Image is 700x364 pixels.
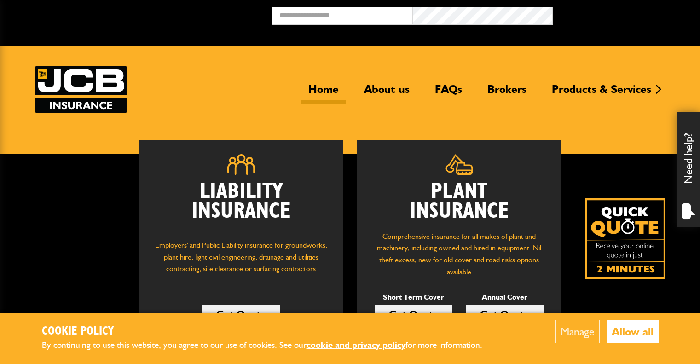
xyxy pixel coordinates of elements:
[585,198,665,279] img: Quick Quote
[371,231,548,277] p: Comprehensive insurance for all makes of plant and machinery, including owned and hired in equipm...
[545,82,658,104] a: Products & Services
[375,305,452,324] a: Get Quote
[42,324,498,339] h2: Cookie Policy
[357,82,417,104] a: About us
[307,340,405,350] a: cookie and privacy policy
[153,239,330,283] p: Employers' and Public Liability insurance for groundworks, plant hire, light civil engineering, d...
[35,66,127,113] a: JCB Insurance Services
[553,7,693,21] button: Broker Login
[466,305,544,324] a: Get Quote
[677,112,700,227] div: Need help?
[202,305,280,324] a: Get Quote
[371,182,548,221] h2: Plant Insurance
[42,338,498,352] p: By continuing to use this website, you agree to our use of cookies. See our for more information.
[607,320,659,343] button: Allow all
[585,198,665,279] a: Get your insurance quote isn just 2-minutes
[466,291,544,303] p: Annual Cover
[555,320,600,343] button: Manage
[301,82,346,104] a: Home
[375,291,452,303] p: Short Term Cover
[153,182,330,231] h2: Liability Insurance
[480,82,533,104] a: Brokers
[35,66,127,113] img: JCB Insurance Services logo
[428,82,469,104] a: FAQs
